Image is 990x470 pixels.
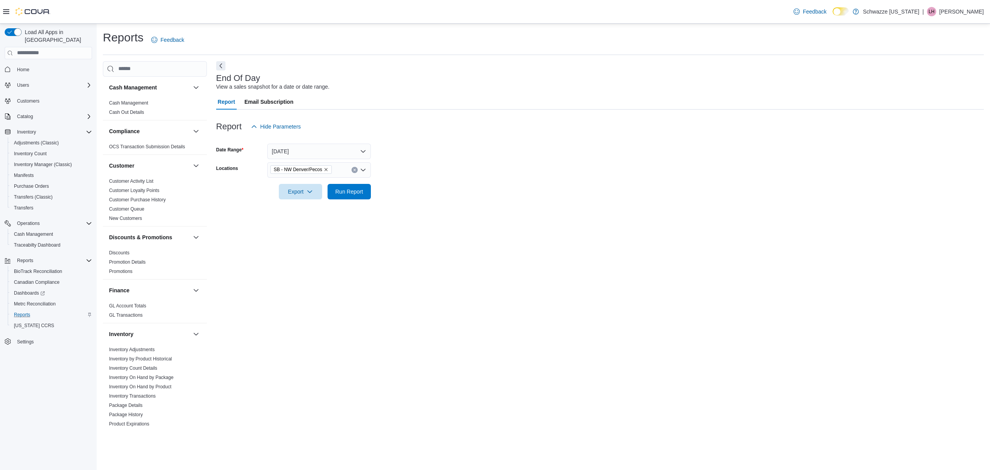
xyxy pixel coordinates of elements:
input: Dark Mode [833,7,849,15]
span: Reports [14,312,30,318]
span: Reports [11,310,92,319]
a: Customer Queue [109,206,144,212]
button: BioTrack Reconciliation [8,266,95,277]
div: Customer [103,177,207,226]
nav: Complex example [5,61,92,367]
span: LH [929,7,934,16]
button: Canadian Compliance [8,277,95,288]
button: Clear input [352,167,358,173]
span: Manifests [14,172,34,178]
a: Inventory Count [11,149,50,158]
span: Load All Apps in [GEOGRAPHIC_DATA] [22,28,92,44]
span: GL Account Totals [109,303,146,309]
label: Locations [216,165,238,172]
span: Settings [14,336,92,346]
span: Adjustments (Classic) [14,140,59,146]
h3: Finance [109,286,130,294]
div: Cash Management [103,98,207,120]
span: Customer Activity List [109,178,154,184]
a: Customer Purchase History [109,197,166,202]
span: Customer Loyalty Points [109,187,159,194]
button: Home [2,64,95,75]
a: Inventory by Product Historical [109,356,172,362]
span: BioTrack Reconciliation [11,267,92,276]
p: | [922,7,924,16]
button: Cash Management [109,84,190,91]
button: [DATE] [267,144,371,159]
a: Home [14,65,32,74]
div: Inventory [103,345,207,460]
p: [PERSON_NAME] [939,7,984,16]
span: Feedback [160,36,184,44]
span: Metrc Reconciliation [14,301,56,307]
button: Compliance [191,127,201,136]
a: Inventory Adjustments [109,347,155,352]
span: Canadian Compliance [11,278,92,287]
span: Inventory On Hand by Package [109,374,174,381]
span: Inventory On Hand by Product [109,384,171,390]
a: Package History [109,412,143,417]
a: Feedback [790,4,830,19]
a: Inventory Manager (Classic) [11,160,75,169]
p: Schwazze [US_STATE] [863,7,919,16]
span: Manifests [11,171,92,180]
span: Feedback [803,8,826,15]
div: Compliance [103,142,207,154]
a: Cash Management [109,100,148,106]
a: Inventory On Hand by Package [109,375,174,380]
button: Inventory [2,127,95,137]
span: Dashboards [14,290,45,296]
span: OCS Transaction Submission Details [109,144,185,150]
span: Inventory [14,127,92,137]
span: Customers [17,98,39,104]
button: Metrc Reconciliation [8,298,95,309]
button: Purchase Orders [8,181,95,192]
span: Home [14,65,92,74]
span: Operations [14,219,92,228]
h3: Inventory [109,330,133,338]
span: Package Details [109,402,143,408]
span: Inventory Adjustments [109,346,155,353]
button: Settings [2,336,95,347]
span: Transfers (Classic) [14,194,53,200]
a: Customer Loyalty Points [109,188,159,193]
span: Purchase Orders [14,183,49,189]
span: Export [283,184,317,199]
button: Finance [109,286,190,294]
span: Purchase Orders [11,182,92,191]
button: Users [14,81,32,90]
a: Feedback [148,32,187,48]
a: Cash Out Details [109,110,144,115]
button: Customers [2,95,95,106]
span: Operations [17,220,40,226]
a: Purchase Orders [11,182,52,191]
span: Inventory Manager (Classic) [14,161,72,168]
button: [US_STATE] CCRS [8,320,95,331]
h3: Cash Management [109,84,157,91]
span: Inventory Transactions [109,393,156,399]
a: Manifests [11,171,37,180]
span: Package History [109,412,143,418]
button: Hide Parameters [248,119,304,134]
a: Cash Management [11,230,56,239]
span: Users [14,81,92,90]
a: Transfers (Classic) [11,192,56,202]
a: Discounts [109,250,130,256]
a: Adjustments (Classic) [11,138,62,148]
span: [US_STATE] CCRS [14,322,54,329]
span: Customers [14,96,92,106]
span: Discounts [109,250,130,256]
button: Compliance [109,127,190,135]
button: Manifests [8,170,95,181]
img: Cova [15,8,50,15]
a: Settings [14,337,37,346]
span: Transfers [11,203,92,213]
span: Email Subscription [244,94,294,110]
button: Users [2,80,95,91]
a: Transfers [11,203,36,213]
button: Run Report [328,184,371,199]
span: Inventory Count [14,151,47,157]
button: Transfers [8,202,95,213]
